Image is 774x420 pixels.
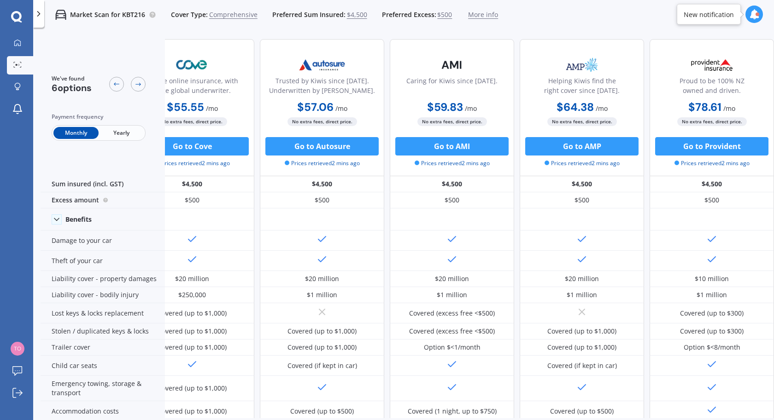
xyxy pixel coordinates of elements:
[390,176,514,192] div: $4,500
[684,343,740,352] div: Option $<8/month
[408,407,497,416] div: Covered (1 night, up to $750)
[41,376,165,401] div: Emergency towing, storage & transport
[697,290,727,299] div: $1 million
[41,303,165,323] div: Lost keys & locks replacement
[175,274,209,283] div: $20 million
[465,104,477,113] span: / mo
[206,104,218,113] span: / mo
[547,327,616,336] div: Covered (up to $1,000)
[723,104,735,113] span: / mo
[525,137,639,155] button: Go to AMP
[41,287,165,303] div: Liability cover - bodily injury
[655,137,768,155] button: Go to Provident
[551,53,612,76] img: AMP.webp
[557,100,594,114] b: $64.38
[424,343,481,352] div: Option $<1/month
[695,274,729,283] div: $10 million
[41,230,165,251] div: Damage to your car
[307,290,337,299] div: $1 million
[409,327,495,336] div: Covered (excess free <$500)
[52,75,92,83] span: We've found
[52,112,146,121] div: Payment frequency
[41,356,165,376] div: Child car seats
[70,10,145,19] p: Market Scan for KBT216
[272,10,346,19] span: Preferred Sum Insured:
[285,159,360,167] span: Prices retrieved 2 mins ago
[130,192,254,208] div: $500
[167,100,204,114] b: $55.55
[41,176,165,192] div: Sum insured (incl. GST)
[681,53,742,76] img: Provident.png
[292,53,352,76] img: Autosure.webp
[409,309,495,318] div: Covered (excess free <$500)
[135,137,249,155] button: Go to Cove
[11,342,24,356] img: 5b9edb66aa57ffb6d9da88f6a639dd89
[395,137,509,155] button: Go to AMI
[99,127,144,139] span: Yearly
[567,290,597,299] div: $1 million
[547,117,617,126] span: No extra fees, direct price.
[65,215,92,224] div: Benefits
[347,10,367,19] span: $4,500
[468,10,498,19] span: More info
[680,327,744,336] div: Covered (up to $300)
[550,407,614,416] div: Covered (up to $500)
[684,10,734,19] div: New notification
[171,10,208,19] span: Cover Type:
[437,290,467,299] div: $1 million
[158,407,227,416] div: Covered (up to $1,000)
[268,76,376,99] div: Trusted by Kiwis since [DATE]. Underwritten by [PERSON_NAME].
[209,10,258,19] span: Comprehensive
[287,343,357,352] div: Covered (up to $1,000)
[41,271,165,287] div: Liability cover - property damages
[265,137,379,155] button: Go to Autosure
[565,274,599,283] div: $20 million
[41,251,165,271] div: Theft of your car
[520,192,644,208] div: $500
[158,343,227,352] div: Covered (up to $1,000)
[52,82,92,94] span: 6 options
[162,53,223,76] img: Cove.webp
[41,323,165,339] div: Stolen / duplicated keys & locks
[158,327,227,336] div: Covered (up to $1,000)
[657,76,766,99] div: Proud to be 100% NZ owned and driven.
[688,100,721,114] b: $78.61
[417,117,487,126] span: No extra fees, direct price.
[55,9,66,20] img: car.f15378c7a67c060ca3f3.svg
[290,407,354,416] div: Covered (up to $500)
[305,274,339,283] div: $20 million
[287,361,357,370] div: Covered (if kept in car)
[390,192,514,208] div: $500
[297,100,334,114] b: $57.06
[437,10,452,19] span: $500
[335,104,347,113] span: / mo
[53,127,99,139] span: Monthly
[650,176,774,192] div: $4,500
[260,176,384,192] div: $4,500
[158,117,227,126] span: No extra fees, direct price.
[260,192,384,208] div: $500
[422,53,482,76] img: AMI-text-1.webp
[415,159,490,167] span: Prices retrieved 2 mins ago
[287,117,357,126] span: No extra fees, direct price.
[547,361,617,370] div: Covered (if kept in car)
[547,343,616,352] div: Covered (up to $1,000)
[520,176,644,192] div: $4,500
[406,76,498,99] div: Caring for Kiwis since [DATE].
[138,76,246,99] div: Simple online insurance, with large global underwriter.
[650,192,774,208] div: $500
[287,327,357,336] div: Covered (up to $1,000)
[677,117,747,126] span: No extra fees, direct price.
[382,10,436,19] span: Preferred Excess:
[158,384,227,393] div: Covered (up to $1,000)
[545,159,620,167] span: Prices retrieved 2 mins ago
[680,309,744,318] div: Covered (up to $300)
[435,274,469,283] div: $20 million
[596,104,608,113] span: / mo
[528,76,636,99] div: Helping Kiwis find the right cover since [DATE].
[41,192,165,208] div: Excess amount
[155,159,230,167] span: Prices retrieved 2 mins ago
[674,159,750,167] span: Prices retrieved 2 mins ago
[158,309,227,318] div: Covered (up to $1,000)
[130,176,254,192] div: $4,500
